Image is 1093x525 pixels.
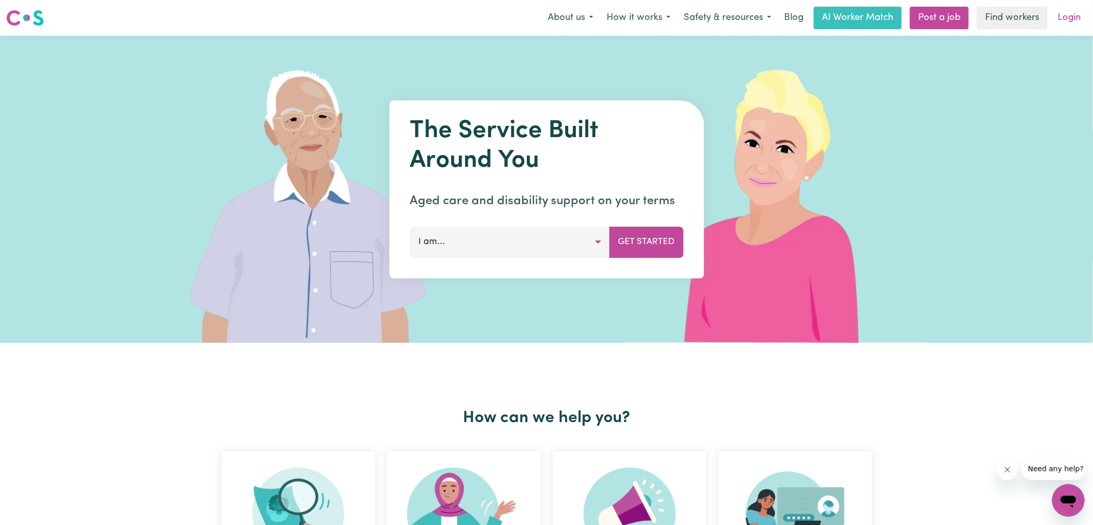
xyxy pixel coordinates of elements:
button: Safety & resources [677,7,778,29]
button: Get Started [609,227,683,257]
a: AI Worker Match [814,7,902,29]
button: About us [541,7,600,29]
h2: How can we help you? [215,408,878,428]
img: Careseekers logo [6,9,44,27]
iframe: Close message [997,460,1018,480]
h1: The Service Built Around You [410,117,683,176]
iframe: Message from company [1022,457,1085,480]
a: Blog [778,7,810,29]
a: Post a job [910,7,969,29]
button: How it works [600,7,677,29]
a: Login [1052,7,1087,29]
button: I am... [410,227,610,257]
a: Find workers [977,7,1047,29]
a: Careseekers logo [6,6,44,30]
iframe: Button to launch messaging window [1052,484,1085,517]
p: Aged care and disability support on your terms [410,192,683,210]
